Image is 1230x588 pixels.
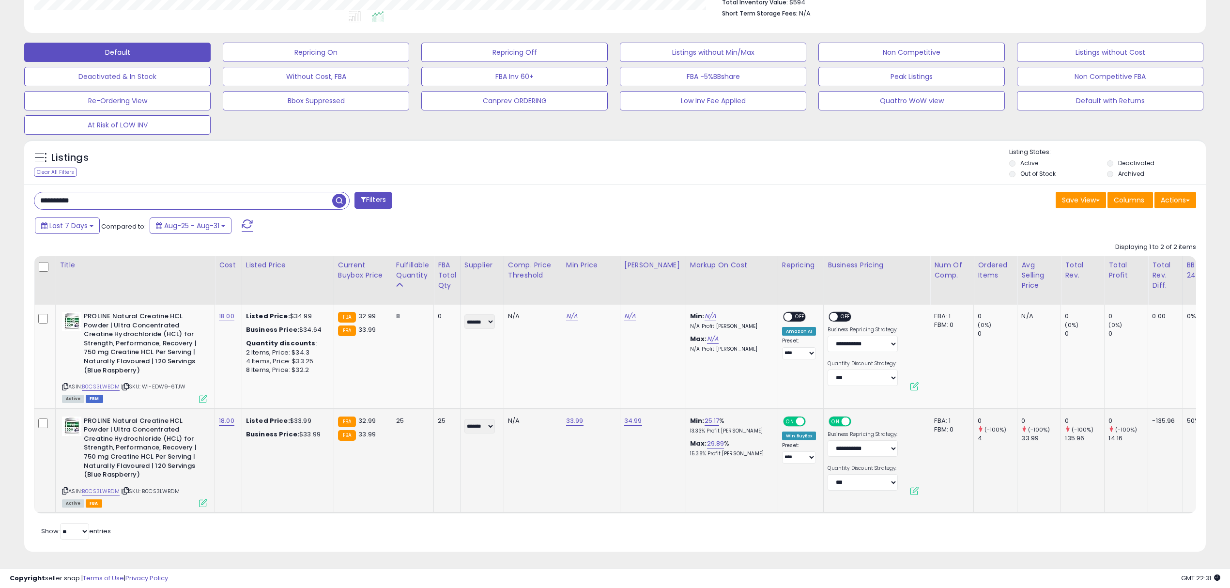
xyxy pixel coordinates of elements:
[1152,417,1175,425] div: -135.96
[338,325,356,336] small: FBA
[121,383,185,390] span: | SKU: WI-EDW9-6TJW
[246,325,326,334] div: $34.64
[1108,417,1148,425] div: 0
[850,417,865,425] span: OFF
[219,311,234,321] a: 18.00
[62,312,207,402] div: ASIN:
[1108,321,1122,329] small: (0%)
[1108,260,1144,280] div: Total Profit
[121,487,180,495] span: | SKU: B0CS3LWBDM
[83,573,124,583] a: Terms of Use
[508,417,554,425] div: N/A
[1187,417,1219,425] div: 50%
[223,43,409,62] button: Repricing On
[338,260,388,280] div: Current Buybox Price
[705,416,720,426] a: 25.17
[978,434,1017,443] div: 4
[1021,417,1061,425] div: 0
[1028,426,1050,433] small: (-100%)
[246,325,299,334] b: Business Price:
[1021,434,1061,443] div: 33.99
[828,326,898,333] label: Business Repricing Strategy:
[1065,434,1104,443] div: 135.96
[396,260,430,280] div: Fulfillable Quantity
[828,260,926,270] div: Business Pricing
[86,499,102,508] span: FBA
[358,325,376,334] span: 33.99
[438,312,453,321] div: 0
[62,312,81,331] img: 410T2cIu+5L._SL40_.jpg
[782,327,816,336] div: Amazon AI
[1065,321,1078,329] small: (0%)
[934,417,966,425] div: FBA: 1
[51,151,89,165] h5: Listings
[566,311,578,321] a: N/A
[686,256,778,305] th: The percentage added to the cost of goods (COGS) that forms the calculator for Min & Max prices.
[24,115,211,135] button: At Risk of LOW INV
[818,91,1005,110] button: Quattro WoW view
[1021,260,1057,291] div: Avg Selling Price
[707,439,724,449] a: 29.89
[246,430,326,439] div: $33.99
[1065,329,1104,338] div: 0
[804,417,820,425] span: OFF
[1152,260,1178,291] div: Total Rev. Diff.
[464,260,500,270] div: Supplier
[818,67,1005,86] button: Peak Listings
[1065,312,1104,321] div: 0
[358,416,376,425] span: 32.99
[10,574,168,583] div: seller snap | |
[246,416,290,425] b: Listed Price:
[62,417,81,436] img: 410T2cIu+5L._SL40_.jpg
[1009,148,1206,157] p: Listing States:
[338,417,356,427] small: FBA
[421,43,608,62] button: Repricing Off
[460,256,504,305] th: CSV column name: cust_attr_1_Supplier
[705,311,716,321] a: N/A
[984,426,1007,433] small: (-100%)
[438,417,453,425] div: 25
[690,439,707,448] b: Max:
[354,192,392,209] button: Filters
[246,339,326,348] div: :
[1108,434,1148,443] div: 14.16
[1118,170,1144,178] label: Archived
[978,321,991,329] small: (0%)
[396,312,426,321] div: 8
[421,91,608,110] button: Canprev ORDERING
[421,67,608,86] button: FBA Inv 60+
[1187,260,1222,280] div: BB Share 24h.
[60,260,211,270] div: Title
[1108,312,1148,321] div: 0
[338,430,356,441] small: FBA
[782,338,816,359] div: Preset:
[1020,159,1038,167] label: Active
[125,573,168,583] a: Privacy Policy
[934,321,966,329] div: FBM: 0
[828,465,898,472] label: Quantity Discount Strategy:
[246,339,316,348] b: Quantity discounts
[707,334,719,344] a: N/A
[690,323,770,330] p: N/A Profit [PERSON_NAME]
[838,313,854,321] span: OFF
[223,67,409,86] button: Without Cost, FBA
[620,67,806,86] button: FBA -5%BBshare
[620,43,806,62] button: Listings without Min/Max
[828,431,898,438] label: Business Repricing Strategy:
[784,417,796,425] span: ON
[1056,192,1106,208] button: Save View
[223,91,409,110] button: Bbox Suppressed
[722,9,798,17] b: Short Term Storage Fees:
[246,366,326,374] div: 8 Items, Price: $32.2
[799,9,811,18] span: N/A
[624,311,636,321] a: N/A
[35,217,100,234] button: Last 7 Days
[358,430,376,439] span: 33.99
[1065,417,1104,425] div: 0
[690,450,770,457] p: 15.38% Profit [PERSON_NAME]
[690,428,770,434] p: 13.33% Profit [PERSON_NAME]
[82,487,120,495] a: B0CS3LWBDM
[1114,195,1144,205] span: Columns
[1017,67,1203,86] button: Non Competitive FBA
[62,417,207,507] div: ASIN:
